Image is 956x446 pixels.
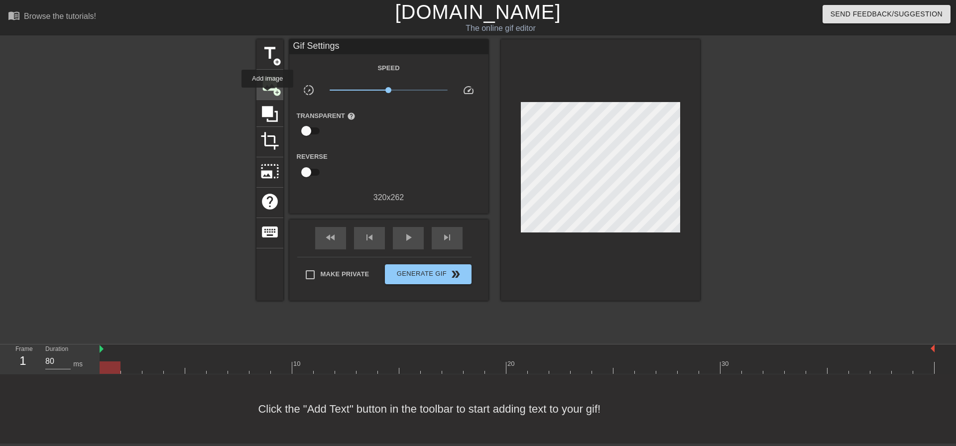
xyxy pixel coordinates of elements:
span: slow_motion_video [303,84,315,96]
span: skip_previous [363,231,375,243]
span: Make Private [321,269,369,279]
span: play_arrow [402,231,414,243]
label: Speed [377,63,399,73]
span: fast_rewind [325,231,337,243]
a: Browse the tutorials! [8,9,96,25]
span: image [260,74,279,93]
span: menu_book [8,9,20,21]
div: 1 [15,352,30,370]
span: help [260,192,279,211]
div: 320 x 262 [289,192,488,204]
label: Reverse [297,152,328,162]
button: Send Feedback/Suggestion [823,5,951,23]
span: speed [463,84,475,96]
img: bound-end.png [931,344,935,352]
div: 10 [293,359,302,369]
div: The online gif editor [324,22,678,34]
div: 20 [507,359,516,369]
span: title [260,44,279,63]
div: 30 [721,359,730,369]
label: Transparent [297,111,356,121]
div: Frame [8,344,38,373]
span: Send Feedback/Suggestion [831,8,943,20]
span: help [347,112,356,120]
a: [DOMAIN_NAME] [395,1,561,23]
label: Duration [45,346,68,352]
button: Generate Gif [385,264,471,284]
div: Browse the tutorials! [24,12,96,20]
span: Generate Gif [389,268,467,280]
span: double_arrow [450,268,462,280]
div: ms [73,359,83,369]
span: add_circle [273,88,281,97]
span: skip_next [441,231,453,243]
span: photo_size_select_large [260,162,279,181]
span: add_circle [273,58,281,66]
div: Gif Settings [289,39,488,54]
span: crop [260,131,279,150]
span: keyboard [260,223,279,241]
